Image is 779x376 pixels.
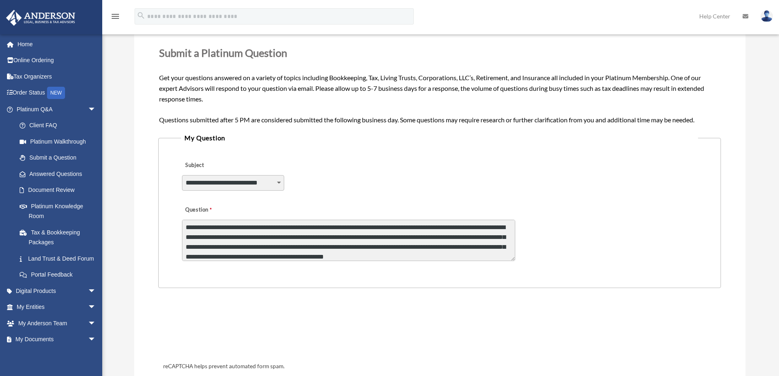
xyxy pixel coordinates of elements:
a: Home [6,36,108,52]
div: reCAPTCHA helps prevent automated form spam. [160,362,719,371]
div: NEW [47,87,65,99]
a: Client FAQ [11,117,108,134]
label: Question [182,205,245,216]
a: Platinum Walkthrough [11,133,108,150]
a: Land Trust & Deed Forum [11,250,108,267]
img: User Pic [761,10,773,22]
a: Digital Productsarrow_drop_down [6,283,108,299]
span: arrow_drop_down [88,299,104,316]
iframe: reCAPTCHA [161,313,285,345]
a: Online Learningarrow_drop_down [6,347,108,364]
a: Document Review [11,182,108,198]
a: Order StatusNEW [6,85,108,101]
a: My Entitiesarrow_drop_down [6,299,108,315]
span: Submit a Platinum Question [159,47,287,59]
a: Platinum Knowledge Room [11,198,108,224]
span: arrow_drop_down [88,315,104,332]
a: Answered Questions [11,166,108,182]
a: My Anderson Teamarrow_drop_down [6,315,108,331]
a: Portal Feedback [11,267,108,283]
span: arrow_drop_down [88,101,104,118]
a: Tax Organizers [6,68,108,85]
legend: My Question [181,132,698,144]
span: arrow_drop_down [88,347,104,364]
i: menu [110,11,120,21]
a: Online Ordering [6,52,108,69]
i: search [137,11,146,20]
span: arrow_drop_down [88,331,104,348]
a: Tax & Bookkeeping Packages [11,224,108,250]
img: Anderson Advisors Platinum Portal [4,10,78,26]
a: menu [110,14,120,21]
a: Submit a Question [11,150,104,166]
a: My Documentsarrow_drop_down [6,331,108,348]
a: Platinum Q&Aarrow_drop_down [6,101,108,117]
span: arrow_drop_down [88,283,104,299]
label: Subject [182,160,260,171]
